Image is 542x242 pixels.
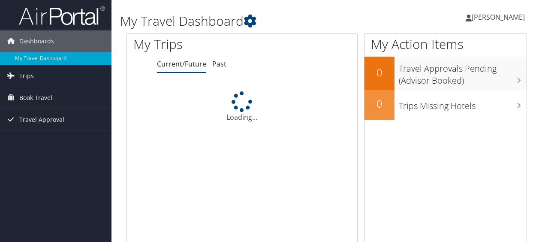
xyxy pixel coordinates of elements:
[19,87,52,109] span: Book Travel
[399,58,527,87] h3: Travel Approvals Pending (Advisor Booked)
[19,6,105,26] img: airportal-logo.png
[19,65,34,87] span: Trips
[120,12,396,30] h1: My Travel Dashboard
[466,4,533,30] a: [PERSON_NAME]
[364,57,527,90] a: 0Travel Approvals Pending (Advisor Booked)
[399,96,527,112] h3: Trips Missing Hotels
[133,35,255,53] h1: My Trips
[127,91,357,122] div: Loading...
[19,109,64,130] span: Travel Approval
[157,59,206,69] a: Current/Future
[19,30,54,52] span: Dashboards
[364,65,394,80] h2: 0
[364,35,527,53] h1: My Action Items
[364,97,394,111] h2: 0
[364,90,527,120] a: 0Trips Missing Hotels
[472,12,525,22] span: [PERSON_NAME]
[212,59,226,69] a: Past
